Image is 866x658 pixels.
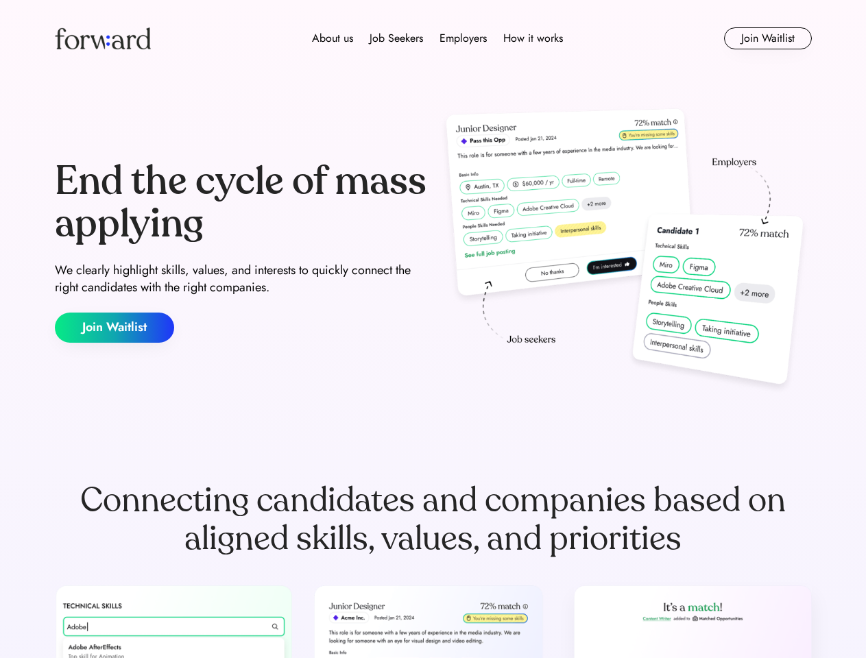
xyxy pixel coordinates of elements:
div: We clearly highlight skills, values, and interests to quickly connect the right candidates with t... [55,262,428,296]
div: End the cycle of mass applying [55,160,428,245]
img: Forward logo [55,27,151,49]
img: hero-image.png [439,104,812,399]
div: Employers [440,30,487,47]
div: About us [312,30,353,47]
div: Job Seekers [370,30,423,47]
div: How it works [503,30,563,47]
div: Connecting candidates and companies based on aligned skills, values, and priorities [55,481,812,558]
button: Join Waitlist [55,313,174,343]
button: Join Waitlist [724,27,812,49]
